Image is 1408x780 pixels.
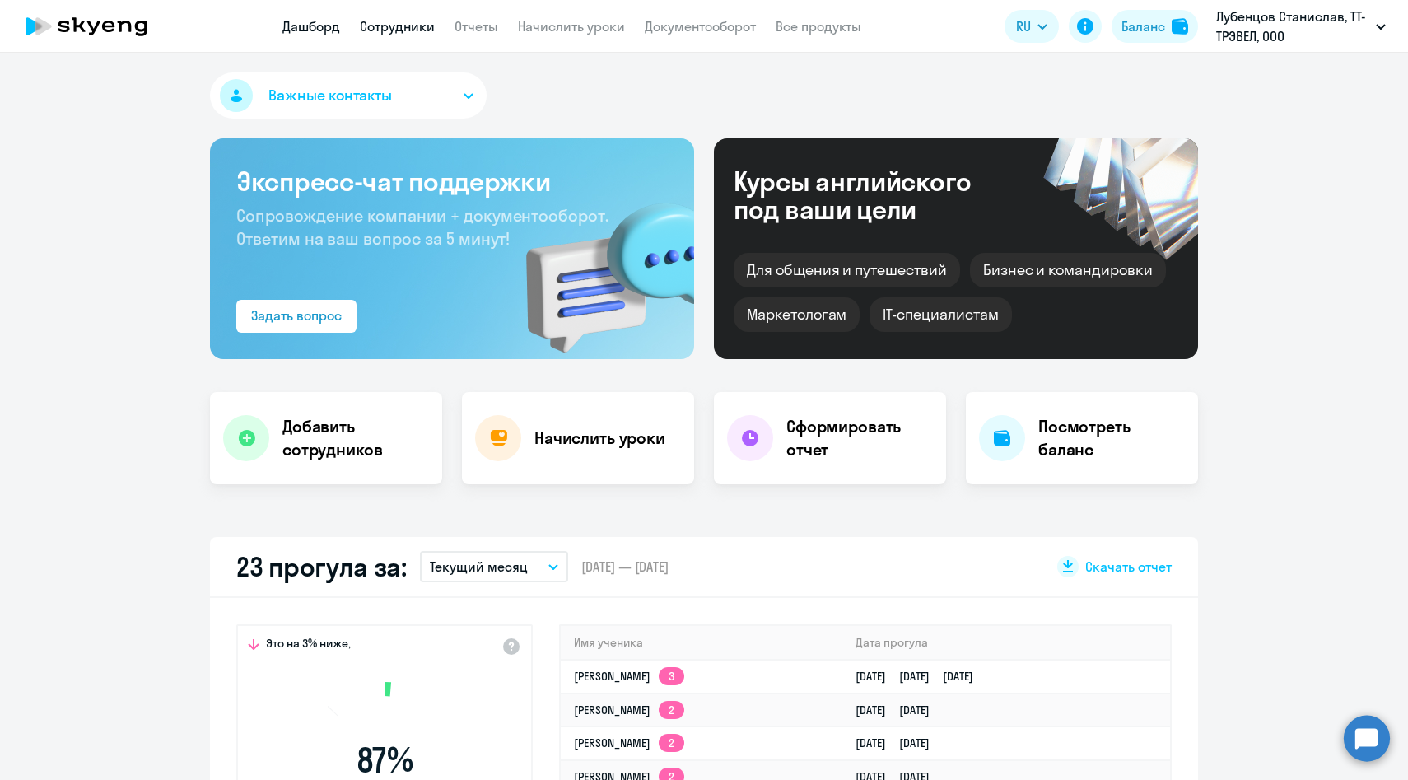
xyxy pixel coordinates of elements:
[574,736,684,750] a: [PERSON_NAME]2
[842,626,1170,660] th: Дата прогула
[1005,10,1059,43] button: RU
[856,669,986,684] a: [DATE][DATE][DATE]
[734,167,1015,223] div: Курсы английского под ваши цели
[236,300,357,333] button: Задать вопрос
[1121,16,1165,36] div: Баланс
[266,636,351,656] span: Это на 3% ниже,
[251,306,342,325] div: Задать вопрос
[1085,558,1172,576] span: Скачать отчет
[236,550,407,583] h2: 23 прогула за:
[518,18,625,35] a: Начислить уроки
[870,297,1011,332] div: IT-специалистам
[455,18,498,35] a: Отчеты
[786,415,933,461] h4: Сформировать отчет
[561,626,842,660] th: Имя ученика
[856,703,943,717] a: [DATE][DATE]
[1208,7,1394,46] button: Лубенцов Станислав, ТТ-ТРЭВЕЛ, ООО
[659,701,684,719] app-skyeng-badge: 2
[581,558,669,576] span: [DATE] — [DATE]
[282,18,340,35] a: Дашборд
[856,736,943,750] a: [DATE][DATE]
[734,297,860,332] div: Маркетологам
[282,415,429,461] h4: Добавить сотрудников
[645,18,756,35] a: Документооборот
[502,174,694,359] img: bg-img
[1038,415,1185,461] h4: Посмотреть баланс
[290,740,479,780] span: 87 %
[734,253,960,287] div: Для общения и путешествий
[360,18,435,35] a: Сотрудники
[420,551,568,582] button: Текущий месяц
[430,557,528,577] p: Текущий месяц
[970,253,1166,287] div: Бизнес и командировки
[776,18,861,35] a: Все продукты
[1112,10,1198,43] button: Балансbalance
[1216,7,1369,46] p: Лубенцов Станислав, ТТ-ТРЭВЕЛ, ООО
[534,427,665,450] h4: Начислить уроки
[236,165,668,198] h3: Экспресс-чат поддержки
[574,703,684,717] a: [PERSON_NAME]2
[236,205,608,249] span: Сопровождение компании + документооборот. Ответим на ваш вопрос за 5 минут!
[659,734,684,752] app-skyeng-badge: 2
[1016,16,1031,36] span: RU
[210,72,487,119] button: Важные контакты
[659,667,684,685] app-skyeng-badge: 3
[1172,18,1188,35] img: balance
[268,85,392,106] span: Важные контакты
[574,669,684,684] a: [PERSON_NAME]3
